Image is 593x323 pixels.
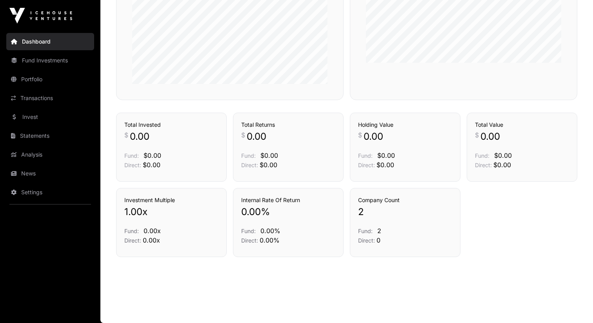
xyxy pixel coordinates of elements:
[358,152,373,159] span: Fund:
[260,151,278,159] span: $0.00
[475,162,492,168] span: Direct:
[241,228,256,234] span: Fund:
[144,151,161,159] span: $0.00
[260,161,277,169] span: $0.00
[475,152,489,159] span: Fund:
[9,8,72,24] img: Icehouse Ventures Logo
[241,152,256,159] span: Fund:
[124,162,141,168] span: Direct:
[124,196,218,204] h3: Investment Multiple
[377,161,394,169] span: $0.00
[358,162,375,168] span: Direct:
[6,108,94,126] a: Invest
[493,161,511,169] span: $0.00
[6,146,94,163] a: Analysis
[241,237,258,244] span: Direct:
[143,161,160,169] span: $0.00
[6,184,94,201] a: Settings
[247,130,266,143] span: 0.00
[475,130,479,140] span: $
[241,121,335,129] h3: Total Returns
[124,130,128,140] span: $
[261,206,270,218] span: %
[480,130,500,143] span: 0.00
[377,227,381,235] span: 2
[358,206,364,218] span: 2
[143,236,160,244] span: 0.00x
[6,71,94,88] a: Portfolio
[377,151,395,159] span: $0.00
[124,237,141,244] span: Direct:
[260,227,280,235] span: 0.00%
[358,196,452,204] h3: Company Count
[377,236,380,244] span: 0
[124,121,218,129] h3: Total Invested
[554,285,593,323] iframe: Chat Widget
[124,152,139,159] span: Fund:
[475,121,569,129] h3: Total Value
[130,130,149,143] span: 0.00
[144,227,161,235] span: 0.00x
[241,206,261,218] span: 0.00
[6,165,94,182] a: News
[241,130,245,140] span: $
[494,151,512,159] span: $0.00
[358,130,362,140] span: $
[241,162,258,168] span: Direct:
[6,89,94,107] a: Transactions
[260,236,280,244] span: 0.00%
[124,228,139,234] span: Fund:
[142,206,147,218] span: x
[6,33,94,50] a: Dashboard
[364,130,383,143] span: 0.00
[358,228,373,234] span: Fund:
[6,52,94,69] a: Fund Investments
[358,237,375,244] span: Direct:
[358,121,452,129] h3: Holding Value
[124,206,142,218] span: 1.00
[241,196,335,204] h3: Internal Rate Of Return
[6,127,94,144] a: Statements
